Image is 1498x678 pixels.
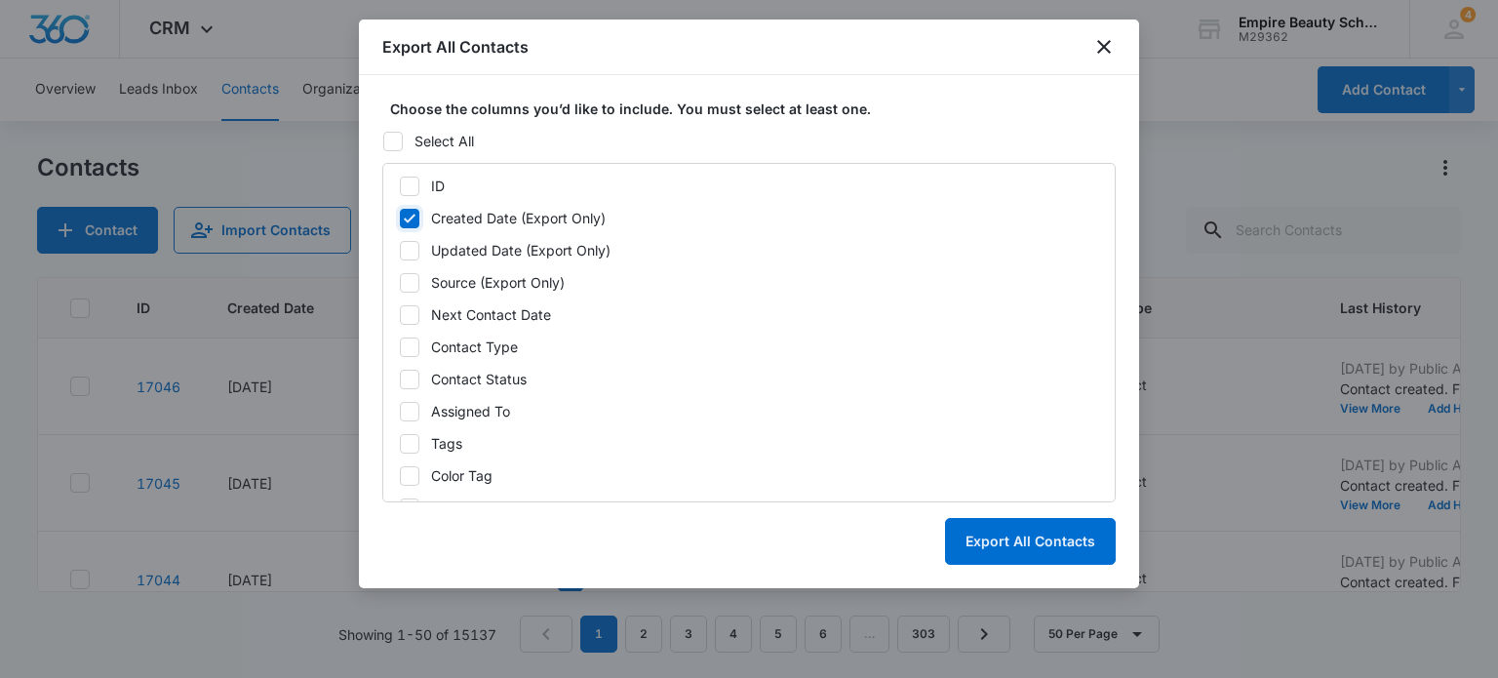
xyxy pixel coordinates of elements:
button: Export All Contacts [945,518,1116,565]
div: ID [431,176,445,196]
div: Source (Export Only) [431,272,565,293]
div: Tags [431,433,462,454]
div: Color Tag [431,465,493,486]
label: Choose the columns you’d like to include. You must select at least one. [390,99,1123,119]
div: Next Contact Date [431,304,551,325]
div: Assigned To [431,401,510,421]
div: Contact Status [431,369,527,389]
div: Contact Type [431,337,518,357]
button: close [1092,35,1116,59]
div: Updated Date (Export Only) [431,240,611,260]
div: Created Date (Export Only) [431,208,606,228]
div: History (Export Only) [431,498,565,518]
div: Select All [414,131,474,151]
h1: Export All Contacts [382,35,529,59]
